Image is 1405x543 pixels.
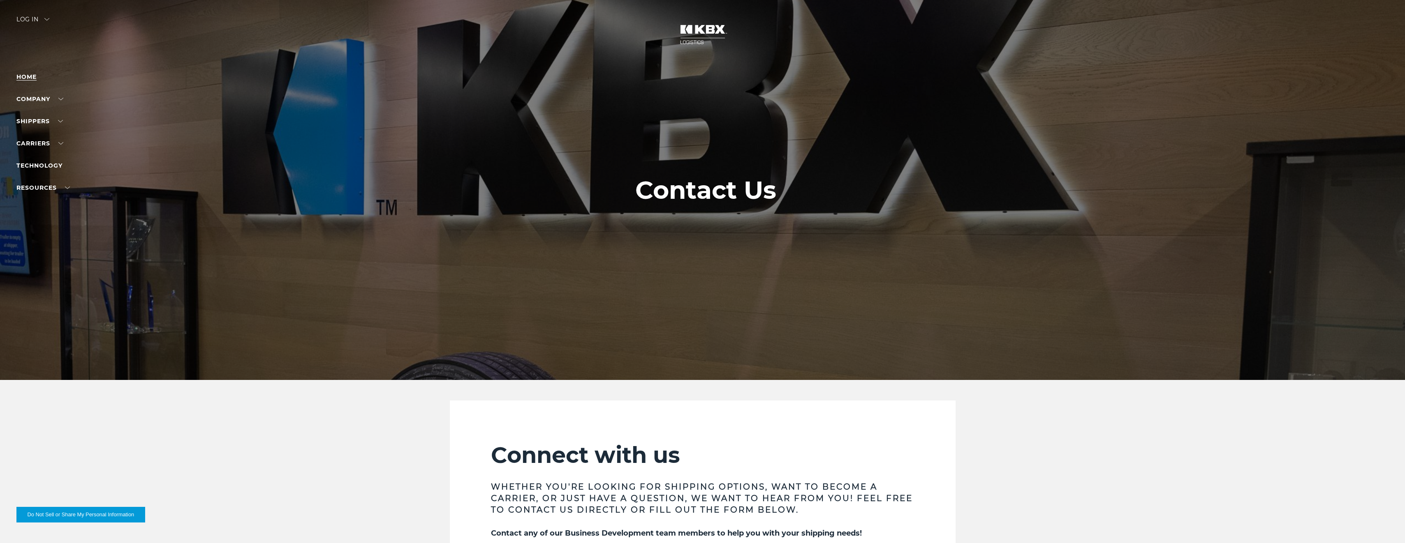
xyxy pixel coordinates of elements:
[16,95,63,103] a: Company
[16,184,70,191] a: RESOURCES
[16,140,63,147] a: Carriers
[491,528,914,538] h5: Contact any of our Business Development team members to help you with your shipping needs!
[16,16,49,28] div: Log in
[635,176,776,204] h1: Contact Us
[16,117,63,125] a: SHIPPERS
[44,18,49,21] img: arrow
[16,507,145,522] button: Do Not Sell or Share My Personal Information
[16,73,37,81] a: Home
[491,481,914,515] h3: Whether you're looking for shipping options, want to become a carrier, or just have a question, w...
[491,442,914,469] h2: Connect with us
[1364,504,1405,543] iframe: Chat Widget
[672,16,734,53] img: kbx logo
[16,162,62,169] a: Technology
